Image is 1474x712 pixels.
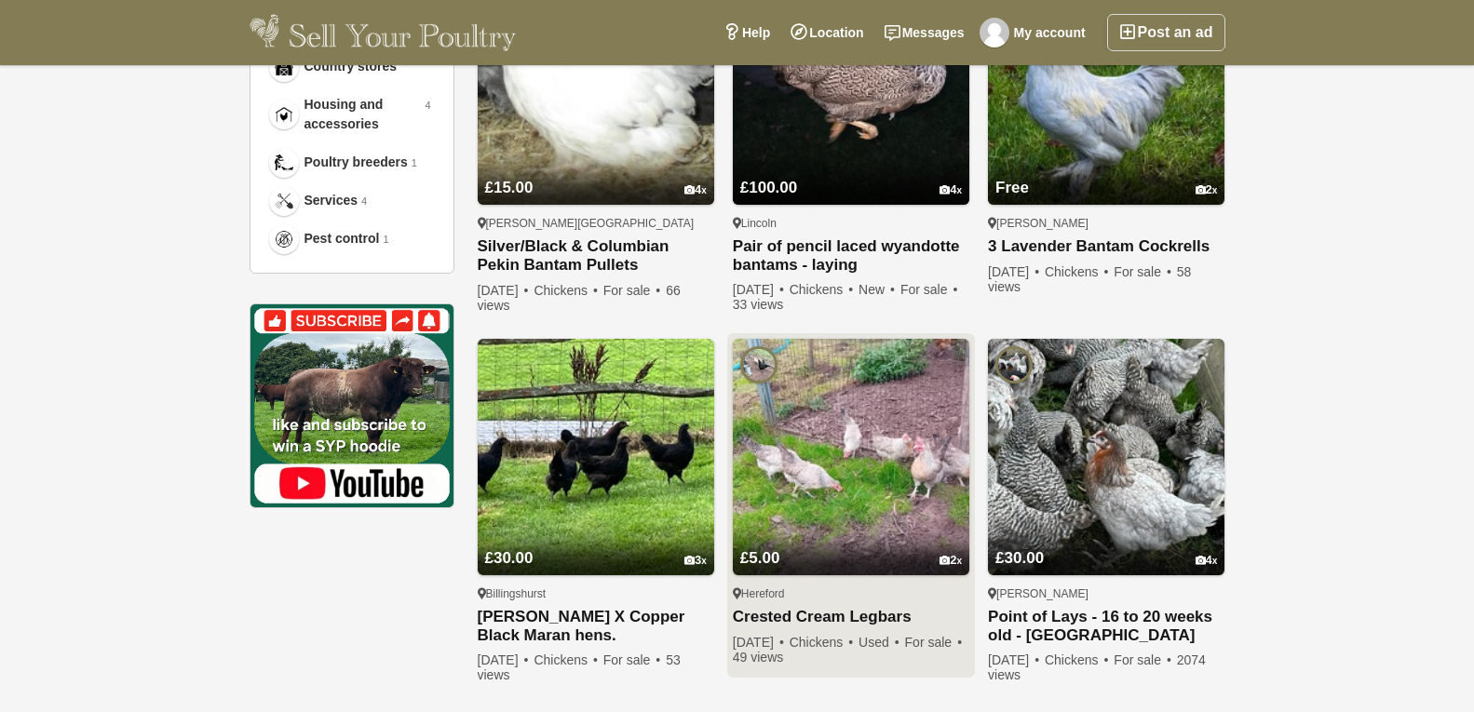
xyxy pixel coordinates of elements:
[859,635,901,650] span: Used
[304,191,358,210] span: Services
[485,179,534,196] span: £15.00
[995,179,1029,196] span: Free
[485,549,534,567] span: £30.00
[940,183,962,197] div: 4
[304,153,408,172] span: Poultry breeders
[988,339,1224,575] img: Point of Lays - 16 to 20 weeks old - Lancashire
[733,282,786,297] span: [DATE]
[733,216,969,231] div: Lincoln
[780,14,873,51] a: Location
[988,143,1224,205] a: Free 2
[684,183,707,197] div: 4
[733,635,786,650] span: [DATE]
[988,652,1206,682] span: 2074 views
[713,14,780,51] a: Help
[478,652,681,682] span: 53 views
[733,297,783,312] span: 33 views
[988,586,1224,601] div: [PERSON_NAME]
[740,179,797,196] span: £100.00
[265,86,439,143] a: Housing and accessories Housing and accessories 4
[265,47,439,86] a: Country stores Country stores
[275,105,293,124] img: Housing and accessories
[534,283,600,298] span: Chickens
[250,303,454,508] img: Mat Atkinson Farming YouTube Channel
[733,514,969,575] a: £5.00 2
[250,14,517,51] img: Sell Your Poultry
[1045,264,1111,279] span: Chickens
[478,586,714,601] div: Billingshurst
[940,554,962,568] div: 2
[1107,14,1225,51] a: Post an ad
[412,155,417,171] em: 1
[733,586,969,601] div: Hereford
[988,514,1224,575] a: £30.00 4
[790,282,856,297] span: Chickens
[265,220,439,258] a: Pest control Pest control 1
[534,652,600,667] span: Chickens
[478,283,681,313] span: 66 views
[1196,183,1218,197] div: 2
[733,608,969,627] a: Crested Cream Legbars
[733,650,783,665] span: 49 views
[304,95,422,134] span: Housing and accessories
[988,264,1041,279] span: [DATE]
[684,554,707,568] div: 3
[733,237,969,275] a: Pair of pencil laced wyandotte bantams - laying
[478,143,714,205] a: £15.00 4
[275,230,293,249] img: Pest control
[478,514,714,575] a: £30.00 3
[1114,652,1172,667] span: For sale
[733,339,969,575] img: Crested Cream Legbars
[988,652,1041,667] span: [DATE]
[304,57,398,76] span: Country stores
[790,635,856,650] span: Chickens
[859,282,897,297] span: New
[275,58,293,76] img: Country stores
[478,339,714,575] img: Burford Brown X Copper Black Maran hens.
[988,608,1224,645] a: Point of Lays - 16 to 20 weeks old - [GEOGRAPHIC_DATA]
[740,346,778,383] img: Graham Powell
[425,98,430,114] em: 4
[478,283,531,298] span: [DATE]
[1114,264,1172,279] span: For sale
[275,154,293,172] img: Poultry breeders
[603,652,662,667] span: For sale
[265,143,439,181] a: Poultry breeders Poultry breeders 1
[995,549,1044,567] span: £30.00
[275,192,293,210] img: Services
[980,18,1009,47] img: jawed ahmed
[1045,652,1111,667] span: Chickens
[304,229,380,249] span: Pest control
[478,216,714,231] div: [PERSON_NAME][GEOGRAPHIC_DATA]
[740,549,780,567] span: £5.00
[900,282,959,297] span: For sale
[1196,554,1218,568] div: 4
[995,346,1033,383] img: Pilling Poultry
[383,232,388,248] em: 1
[975,14,1096,51] a: My account
[478,652,531,667] span: [DATE]
[988,264,1191,294] span: 58 views
[265,181,439,220] a: Services Services 4
[361,194,367,209] em: 4
[478,237,714,275] a: Silver/Black & Columbian Pekin Bantam Pullets Guaranteed [DEMOGRAPHIC_DATA] .
[603,283,662,298] span: For sale
[988,237,1224,257] a: 3 Lavender Bantam Cockrells
[988,216,1224,231] div: [PERSON_NAME]
[478,608,714,645] a: [PERSON_NAME] X Copper Black Maran hens.
[874,14,975,51] a: Messages
[905,635,964,650] span: For sale
[733,143,969,205] a: £100.00 4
